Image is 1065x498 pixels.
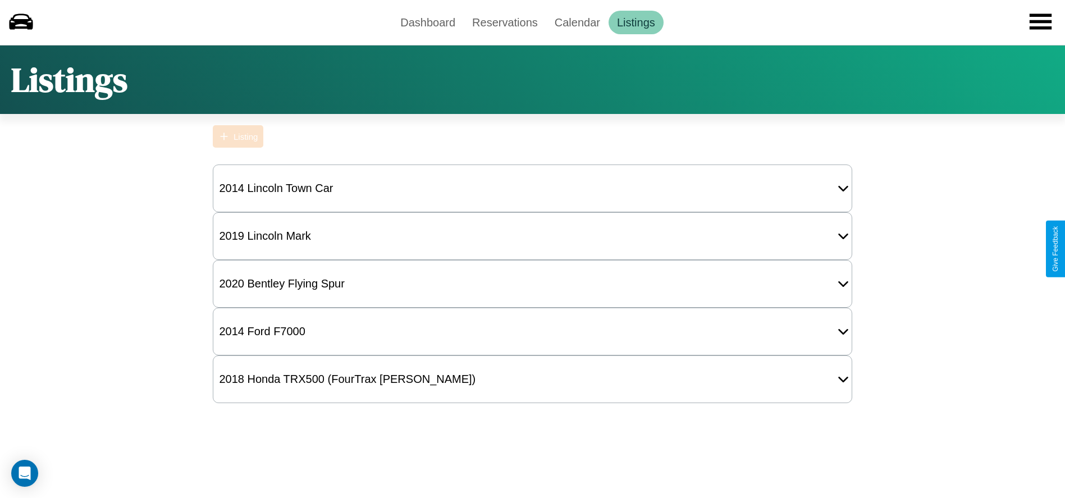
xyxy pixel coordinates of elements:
div: Give Feedback [1052,226,1059,272]
div: 2014 Lincoln Town Car [213,176,339,200]
a: Calendar [546,11,609,34]
div: 2020 Bentley Flying Spur [213,272,350,296]
div: 2018 Honda TRX500 (FourTrax [PERSON_NAME]) [213,367,481,391]
a: Listings [609,11,664,34]
div: 2014 Ford F7000 [213,319,310,344]
div: 2019 Lincoln Mark [213,224,316,248]
div: Listing [234,132,258,141]
a: Reservations [464,11,546,34]
button: Listing [213,125,263,148]
a: Dashboard [392,11,464,34]
div: Open Intercom Messenger [11,460,38,487]
h1: Listings [11,57,127,103]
